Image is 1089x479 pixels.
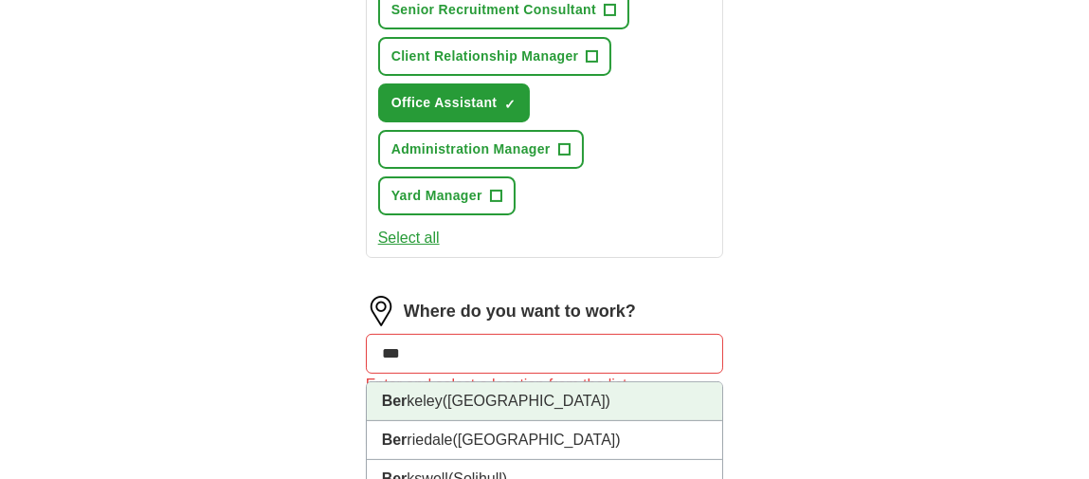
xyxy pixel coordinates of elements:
[404,299,636,324] label: Where do you want to work?
[443,393,610,409] span: ([GEOGRAPHIC_DATA])
[382,393,408,409] strong: Ber
[378,176,516,215] button: Yard Manager
[504,97,516,112] span: ✓
[366,374,724,396] div: Enter and select a location from the list
[378,37,612,76] button: Client Relationship Manager
[382,432,408,448] strong: Ber
[367,421,723,460] li: riedale
[378,130,584,169] button: Administration Manager
[391,139,551,159] span: Administration Manager
[391,93,498,113] span: Office Assistant
[367,382,723,421] li: keley
[366,296,396,326] img: location.png
[391,46,579,66] span: Client Relationship Manager
[378,83,531,122] button: Office Assistant✓
[452,432,620,448] span: ([GEOGRAPHIC_DATA])
[378,227,440,249] button: Select all
[391,186,482,206] span: Yard Manager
